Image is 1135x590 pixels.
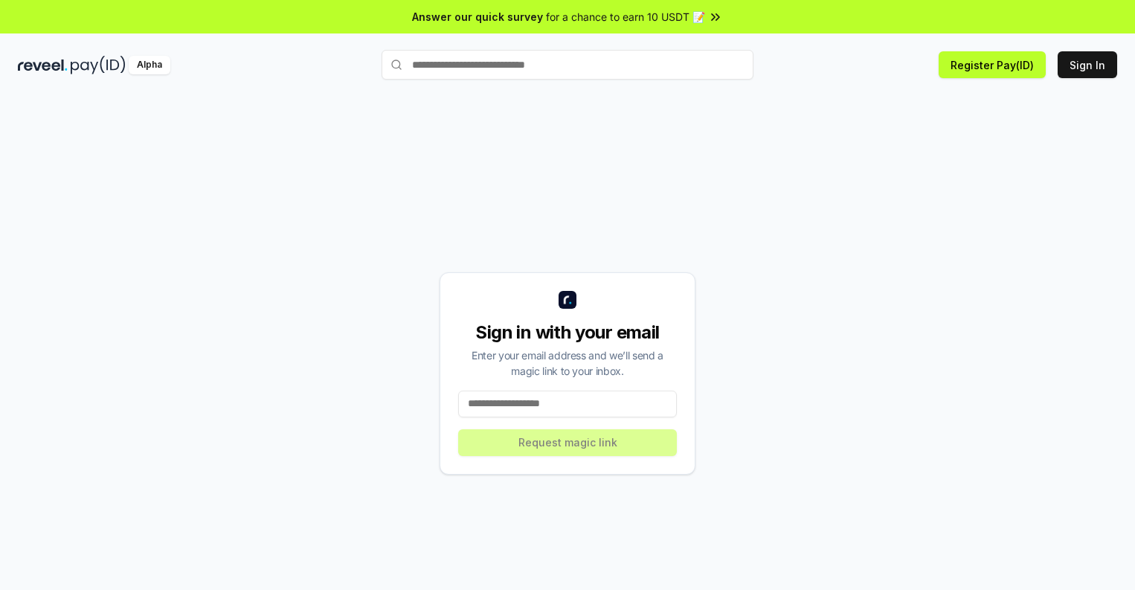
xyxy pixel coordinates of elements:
img: logo_small [559,291,576,309]
img: reveel_dark [18,56,68,74]
button: Register Pay(ID) [939,51,1046,78]
div: Enter your email address and we’ll send a magic link to your inbox. [458,347,677,379]
div: Sign in with your email [458,321,677,344]
span: for a chance to earn 10 USDT 📝 [546,9,705,25]
img: pay_id [71,56,126,74]
span: Answer our quick survey [412,9,543,25]
button: Sign In [1058,51,1117,78]
div: Alpha [129,56,170,74]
